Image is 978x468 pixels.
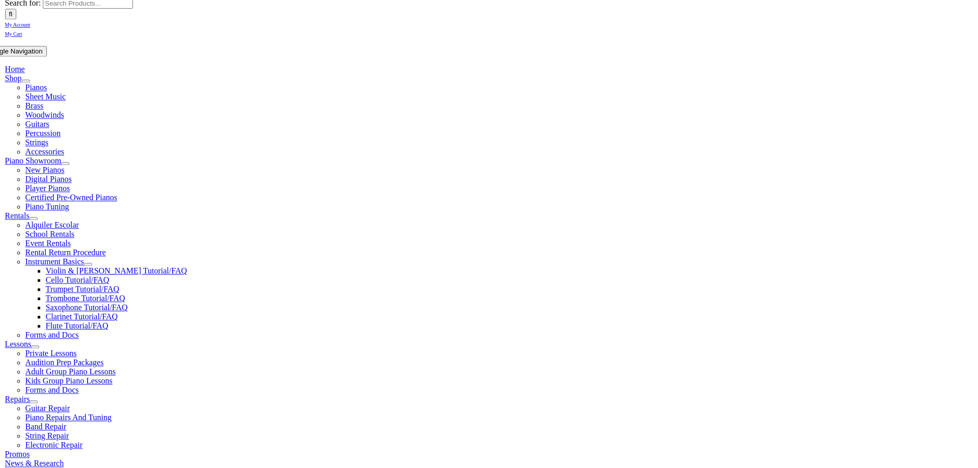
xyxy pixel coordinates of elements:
[25,367,116,376] a: Adult Group Piano Lessons
[25,441,83,449] a: Electronic Repair
[25,147,64,156] a: Accessories
[5,395,30,403] a: Repairs
[25,111,64,119] a: Woodwinds
[25,120,49,128] a: Guitars
[25,404,70,412] a: Guitar Repair
[25,431,69,440] a: String Repair
[5,156,62,165] a: Piano Showroom
[5,340,32,348] a: Lessons
[25,193,117,202] a: Certified Pre-Owned Pianos
[46,294,125,302] a: Trombone Tutorial/FAQ
[25,230,74,238] a: School Rentals
[30,400,38,403] button: Open submenu of Repairs
[5,31,22,37] span: My Cart
[31,345,39,348] button: Open submenu of Lessons
[25,248,106,257] a: Rental Return Procedure
[46,276,110,284] a: Cello Tutorial/FAQ
[46,266,187,275] a: Violin & [PERSON_NAME] Tutorial/FAQ
[5,22,31,27] span: My Account
[5,459,64,467] a: News & Research
[5,9,17,19] input: Search
[25,239,71,247] a: Event Rentals
[25,376,113,385] a: Kids Group Piano Lessons
[25,386,79,394] a: Forms and Docs
[46,312,118,321] a: Clarinet Tutorial/FAQ
[25,221,79,229] a: Alquiler Escolar
[25,175,72,183] a: Digital Pianos
[5,450,30,458] a: Promos
[5,211,30,220] a: Rentals
[25,331,79,339] a: Forms and Docs
[25,413,112,422] a: Piano Repairs And Tuning
[46,285,119,293] a: Trumpet Tutorial/FAQ
[25,129,61,137] a: Percussion
[5,65,25,73] a: Home
[25,92,66,101] a: Sheet Music
[5,19,31,28] a: My Account
[46,303,128,312] a: Saxophone Tutorial/FAQ
[25,101,44,110] a: Brass
[5,29,22,37] a: My Cart
[25,138,48,147] a: Strings
[46,321,108,330] a: Flute Tutorial/FAQ
[25,349,77,357] a: Private Lessons
[25,83,47,92] a: Pianos
[5,74,22,82] a: Shop
[25,184,70,192] a: Player Pianos
[84,263,92,266] button: Open submenu of Instrument Basics
[25,257,84,266] a: Instrument Basics
[25,422,66,431] a: Band Repair
[25,202,69,211] a: Piano Tuning
[25,166,65,174] a: New Pianos
[25,358,104,367] a: Audition Prep Packages
[22,79,30,82] button: Open submenu of Shop
[61,162,69,165] button: Open submenu of Piano Showroom
[30,217,38,220] button: Open submenu of Rentals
